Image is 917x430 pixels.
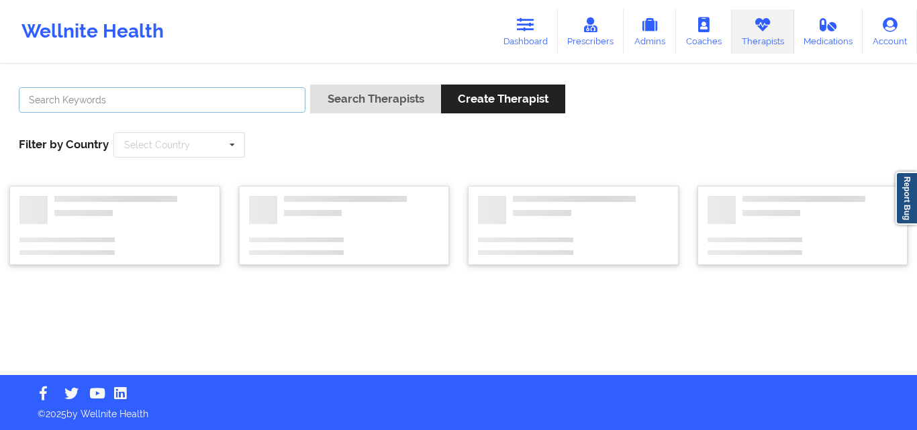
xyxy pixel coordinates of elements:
button: Search Therapists [310,85,440,113]
input: Search Keywords [19,87,305,113]
a: Report Bug [896,172,917,225]
a: Medications [794,9,863,54]
a: Account [863,9,917,54]
a: Therapists [732,9,794,54]
a: Prescribers [558,9,624,54]
p: © 2025 by Wellnite Health [28,398,889,421]
a: Coaches [676,9,732,54]
span: Filter by Country [19,138,109,151]
a: Admins [624,9,676,54]
div: Select Country [124,140,190,150]
button: Create Therapist [441,85,565,113]
a: Dashboard [493,9,558,54]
